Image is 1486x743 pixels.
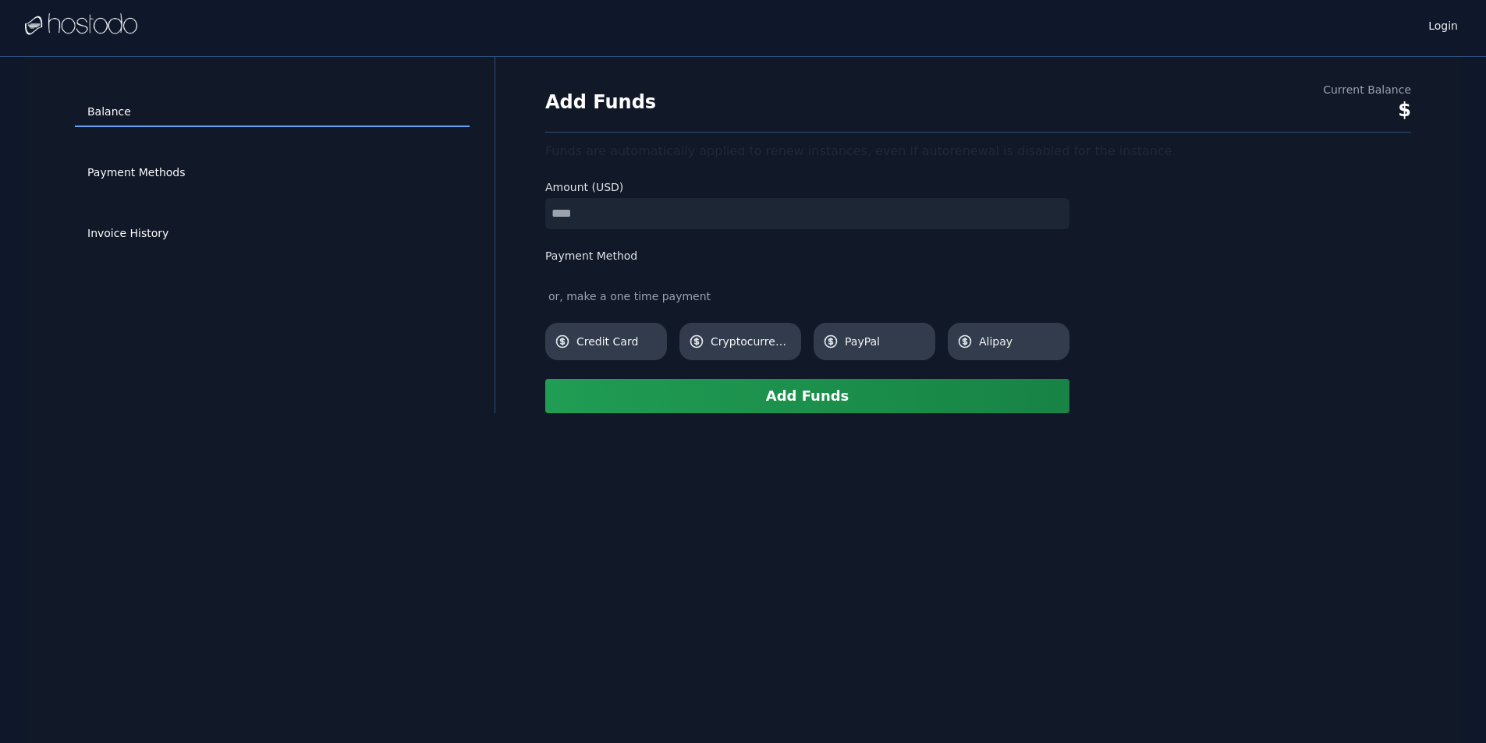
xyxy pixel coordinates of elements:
span: PayPal [845,334,926,349]
div: or, make a one time payment [545,288,1069,304]
h1: Add Funds [545,90,656,115]
label: Payment Method [545,248,1069,264]
div: Current Balance [1323,82,1411,97]
a: Balance [75,97,470,127]
a: Payment Methods [75,158,470,188]
div: Funds are automatically applied to renew instances, even if autorenewal is disabled for the insta... [545,142,1411,161]
span: Alipay [979,334,1060,349]
img: Logo [25,13,137,37]
label: Amount (USD) [545,179,1069,195]
a: Invoice History [75,219,470,249]
span: Credit Card [576,334,658,349]
span: Cryptocurrency [711,334,792,349]
button: Add Funds [545,379,1069,413]
div: $ [1323,97,1411,122]
a: Login [1425,15,1461,34]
